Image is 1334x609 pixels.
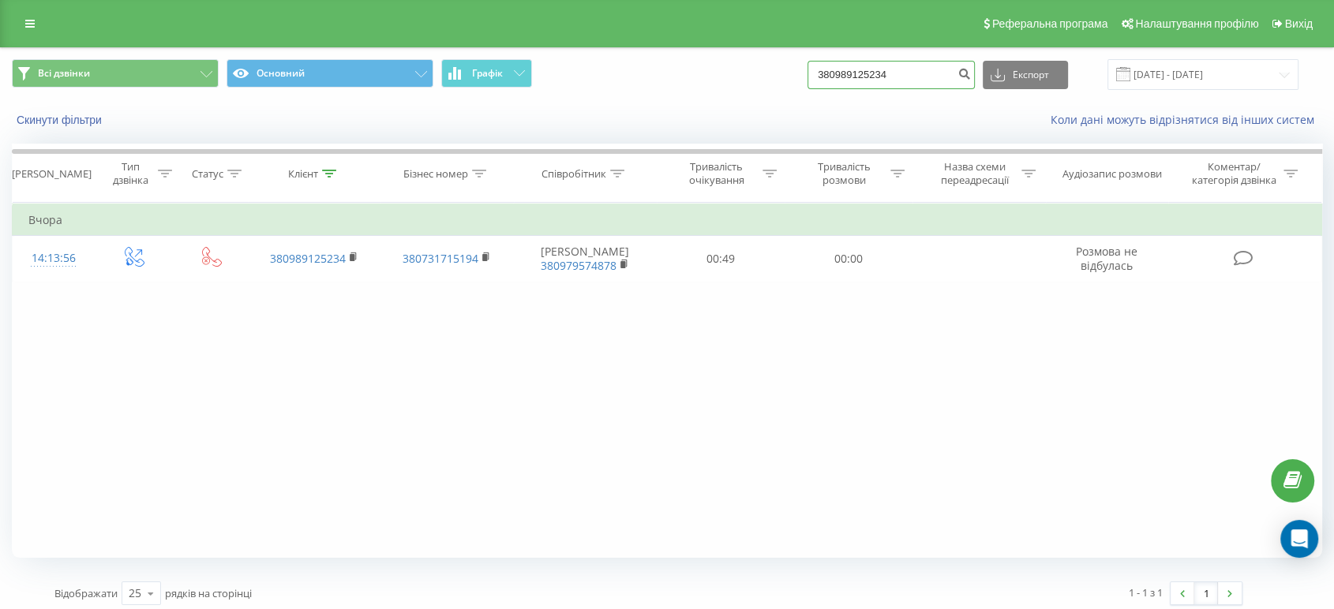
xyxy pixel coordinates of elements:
td: Вчора [13,204,1322,236]
span: Налаштування профілю [1135,17,1258,30]
span: Відображати [54,586,118,600]
a: 380731715194 [403,251,478,266]
div: 14:13:56 [28,243,78,274]
div: 25 [129,585,141,601]
div: Назва схеми переадресації [933,160,1017,187]
div: Тип дзвінка [108,160,154,187]
div: Статус [192,167,223,181]
span: Розмова не відбулась [1076,244,1137,273]
span: Реферальна програма [992,17,1108,30]
input: Пошук за номером [808,61,975,89]
span: Графік [472,68,503,79]
div: 1 - 1 з 1 [1129,585,1163,600]
div: Коментар/категорія дзвінка [1187,160,1280,187]
div: Тривалість очікування [674,160,759,187]
a: Коли дані можуть відрізнятися вiд інших систем [1051,112,1322,127]
div: [PERSON_NAME] [12,167,92,181]
div: Клієнт [288,167,318,181]
div: Співробітник [541,167,606,181]
td: 00:00 [785,236,912,282]
button: Експорт [983,61,1068,89]
td: [PERSON_NAME] [513,236,656,282]
a: 380989125234 [270,251,346,266]
a: 1 [1194,582,1218,604]
div: Open Intercom Messenger [1280,520,1318,558]
span: Всі дзвінки [38,67,90,80]
button: Скинути фільтри [12,113,110,127]
td: 00:49 [657,236,785,282]
div: Аудіозапис розмови [1062,167,1162,181]
button: Всі дзвінки [12,59,219,88]
a: 380979574878 [541,258,616,273]
span: Вихід [1285,17,1313,30]
div: Бізнес номер [403,167,468,181]
button: Основний [227,59,433,88]
span: рядків на сторінці [165,586,252,600]
button: Графік [441,59,532,88]
div: Тривалість розмови [802,160,886,187]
